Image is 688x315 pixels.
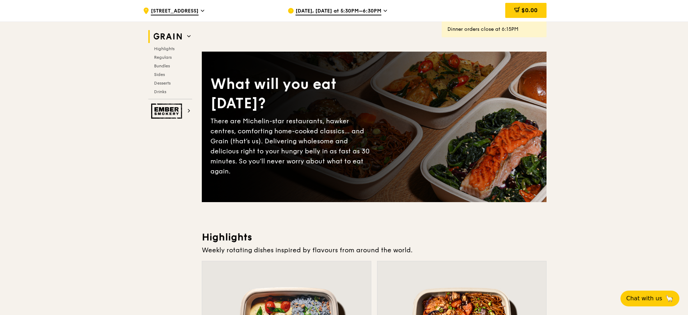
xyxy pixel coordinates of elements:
[202,245,547,255] div: Weekly rotating dishes inspired by flavours from around the world.
[296,8,381,15] span: [DATE], [DATE] at 5:30PM–6:30PM
[151,30,184,43] img: Grain web logo
[154,55,172,60] span: Regulars
[154,72,165,77] span: Sides
[151,8,199,15] span: [STREET_ADDRESS]
[626,294,662,303] span: Chat with us
[210,75,374,113] div: What will you eat [DATE]?
[210,116,374,176] div: There are Michelin-star restaurants, hawker centres, comforting home-cooked classics… and Grain (...
[521,7,538,14] span: $0.00
[154,46,175,51] span: Highlights
[154,63,170,68] span: Bundles
[154,81,171,86] span: Desserts
[151,104,184,119] img: Ember Smokery web logo
[620,291,679,306] button: Chat with us🦙
[665,294,674,303] span: 🦙
[447,26,541,33] div: Dinner orders close at 6:15PM
[202,231,547,244] h3: Highlights
[154,89,166,94] span: Drinks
